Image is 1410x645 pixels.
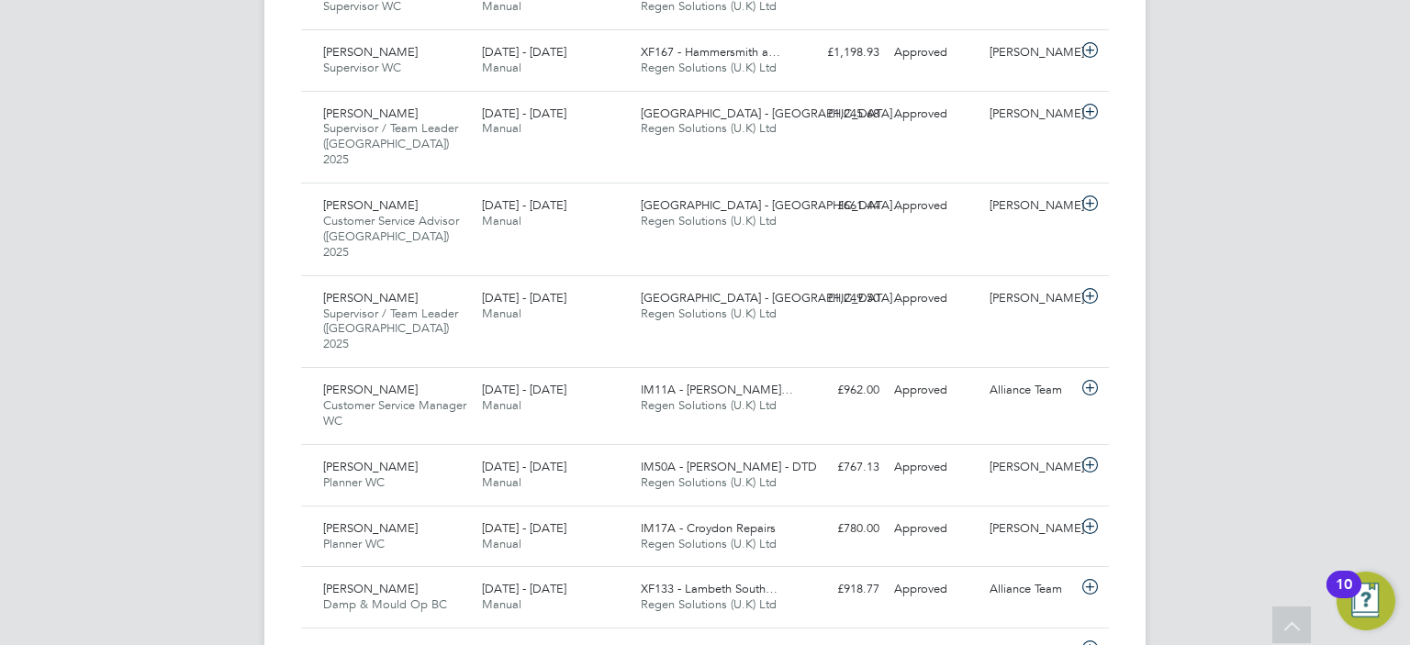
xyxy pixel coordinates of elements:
[323,60,401,75] span: Supervisor WC
[641,120,777,136] span: Regen Solutions (U.K) Ltd
[1337,572,1395,630] button: Open Resource Center, 10 new notifications
[887,38,982,68] div: Approved
[791,284,887,314] div: £1,249.50
[641,306,777,321] span: Regen Solutions (U.K) Ltd
[982,574,1078,605] div: Alliance Team
[982,191,1078,221] div: [PERSON_NAME]
[982,452,1078,483] div: [PERSON_NAME]
[887,574,982,605] div: Approved
[482,382,566,397] span: [DATE] - [DATE]
[791,99,887,129] div: £1,245.68
[887,452,982,483] div: Approved
[641,596,777,612] span: Regen Solutions (U.K) Ltd
[323,120,458,167] span: Supervisor / Team Leader ([GEOGRAPHIC_DATA]) 2025
[482,197,566,213] span: [DATE] - [DATE]
[982,284,1078,314] div: [PERSON_NAME]
[982,514,1078,544] div: [PERSON_NAME]
[323,397,466,428] span: Customer Service Manager WC
[791,375,887,406] div: £962.00
[323,536,385,551] span: Planner WC
[641,213,777,228] span: Regen Solutions (U.K) Ltd
[482,581,566,596] span: [DATE] - [DATE]
[323,290,418,306] span: [PERSON_NAME]
[641,106,904,121] span: [GEOGRAPHIC_DATA] - [GEOGRAPHIC_DATA]…
[791,514,887,544] div: £780.00
[887,191,982,221] div: Approved
[641,382,793,397] span: IM11A - [PERSON_NAME]…
[323,306,458,352] span: Supervisor / Team Leader ([GEOGRAPHIC_DATA]) 2025
[323,474,385,490] span: Planner WC
[323,459,418,474] span: [PERSON_NAME]
[323,213,459,260] span: Customer Service Advisor ([GEOGRAPHIC_DATA]) 2025
[482,536,521,551] span: Manual
[323,581,418,596] span: [PERSON_NAME]
[482,213,521,228] span: Manual
[641,290,904,306] span: [GEOGRAPHIC_DATA] - [GEOGRAPHIC_DATA]…
[1336,584,1352,608] div: 10
[482,290,566,306] span: [DATE] - [DATE]
[482,44,566,60] span: [DATE] - [DATE]
[323,520,418,536] span: [PERSON_NAME]
[482,459,566,474] span: [DATE] - [DATE]
[482,596,521,612] span: Manual
[641,44,780,60] span: XF167 - Hammersmith a…
[982,375,1078,406] div: Alliance Team
[791,38,887,68] div: £1,198.93
[641,459,817,474] span: IM50A - [PERSON_NAME] - DTD
[791,191,887,221] div: £661.44
[791,452,887,483] div: £767.13
[482,306,521,321] span: Manual
[641,397,777,413] span: Regen Solutions (U.K) Ltd
[887,284,982,314] div: Approved
[323,106,418,121] span: [PERSON_NAME]
[323,596,447,612] span: Damp & Mould Op BC
[482,520,566,536] span: [DATE] - [DATE]
[641,581,778,596] span: XF133 - Lambeth South…
[641,536,777,551] span: Regen Solutions (U.K) Ltd
[641,197,904,213] span: [GEOGRAPHIC_DATA] - [GEOGRAPHIC_DATA]…
[482,60,521,75] span: Manual
[641,520,776,536] span: IM17A - Croydon Repairs
[791,574,887,605] div: £918.77
[482,474,521,490] span: Manual
[887,514,982,544] div: Approved
[887,99,982,129] div: Approved
[887,375,982,406] div: Approved
[323,197,418,213] span: [PERSON_NAME]
[323,382,418,397] span: [PERSON_NAME]
[482,106,566,121] span: [DATE] - [DATE]
[982,38,1078,68] div: [PERSON_NAME]
[323,44,418,60] span: [PERSON_NAME]
[641,60,777,75] span: Regen Solutions (U.K) Ltd
[982,99,1078,129] div: [PERSON_NAME]
[482,397,521,413] span: Manual
[482,120,521,136] span: Manual
[641,474,777,490] span: Regen Solutions (U.K) Ltd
